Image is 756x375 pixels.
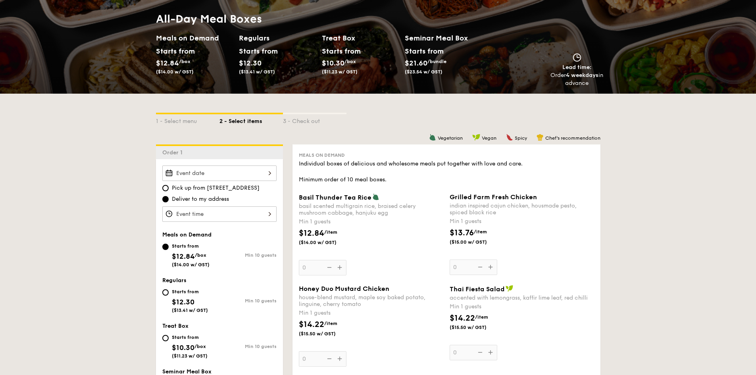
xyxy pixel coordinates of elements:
[156,12,488,26] h1: All-Day Meal Boxes
[450,313,475,323] span: $14.22
[450,294,594,301] div: accented with lemongrass, kaffir lime leaf, red chilli
[429,134,436,141] img: icon-vegetarian.fe4039eb.svg
[156,114,219,125] div: 1 - Select menu
[438,135,463,141] span: Vegetarian
[324,321,337,326] span: /item
[156,69,194,75] span: ($14.00 w/ GST)
[299,320,324,329] span: $14.22
[474,229,487,235] span: /item
[450,228,474,238] span: $13.76
[162,231,212,238] span: Meals on Demand
[450,285,505,293] span: Thai Fiesta Salad
[566,72,598,79] strong: 4 weekdays
[283,114,346,125] div: 3 - Check out
[405,33,488,44] h2: Seminar Meal Box
[239,45,274,57] div: Starts from
[172,334,208,340] div: Starts from
[239,33,315,44] h2: Regulars
[179,59,190,64] span: /box
[506,134,513,141] img: icon-spicy.37a8142b.svg
[405,59,427,67] span: $21.60
[450,239,504,245] span: ($15.00 w/ GST)
[515,135,527,141] span: Spicy
[427,59,446,64] span: /bundle
[322,69,358,75] span: ($11.23 w/ GST)
[156,45,191,57] div: Starts from
[322,45,357,57] div: Starts from
[299,294,443,308] div: house-blend mustard, maple soy baked potato, linguine, cherry tomato
[162,206,277,222] input: Event time
[172,343,194,352] span: $10.30
[482,135,496,141] span: Vegan
[405,69,442,75] span: ($23.54 w/ GST)
[562,64,592,71] span: Lead time:
[450,217,594,225] div: Min 1 guests
[172,262,210,267] span: ($14.00 w/ GST)
[299,160,594,184] div: Individual boxes of delicious and wholesome meals put together with love and care. Minimum order ...
[571,53,583,62] img: icon-clock.2db775ea.svg
[239,59,262,67] span: $12.30
[299,218,443,226] div: Min 1 guests
[506,285,514,292] img: icon-vegan.f8ff3823.svg
[162,165,277,181] input: Event date
[162,323,189,329] span: Treat Box
[322,33,398,44] h2: Treat Box
[299,239,353,246] span: ($14.00 w/ GST)
[162,368,212,375] span: Seminar Meal Box
[550,71,604,87] div: Order in advance
[194,344,206,349] span: /box
[219,114,283,125] div: 2 - Select items
[195,252,206,258] span: /box
[172,184,260,192] span: Pick up from [STREET_ADDRESS]
[162,335,169,341] input: Starts from$10.30/box($11.23 w/ GST)Min 10 guests
[299,331,353,337] span: ($15.50 w/ GST)
[405,45,443,57] div: Starts from
[324,229,337,235] span: /item
[156,59,179,67] span: $12.84
[475,314,488,320] span: /item
[239,69,275,75] span: ($13.41 w/ GST)
[537,134,544,141] img: icon-chef-hat.a58ddaea.svg
[162,244,169,250] input: Starts from$12.84/box($14.00 w/ GST)Min 10 guests
[372,193,379,200] img: icon-vegetarian.fe4039eb.svg
[344,59,356,64] span: /box
[299,203,443,216] div: basil scented multigrain rice, braised celery mushroom cabbage, hanjuku egg
[162,185,169,191] input: Pick up from [STREET_ADDRESS]
[299,229,324,238] span: $12.84
[219,252,277,258] div: Min 10 guests
[172,308,208,313] span: ($13.41 w/ GST)
[172,288,208,295] div: Starts from
[450,303,594,311] div: Min 1 guests
[162,289,169,296] input: Starts from$12.30($13.41 w/ GST)Min 10 guests
[162,196,169,202] input: Deliver to my address
[162,277,187,284] span: Regulars
[472,134,480,141] img: icon-vegan.f8ff3823.svg
[172,243,210,249] div: Starts from
[322,59,344,67] span: $10.30
[545,135,600,141] span: Chef's recommendation
[162,149,186,156] span: Order 1
[172,298,194,306] span: $12.30
[219,344,277,349] div: Min 10 guests
[299,194,371,201] span: Basil Thunder Tea Rice
[172,252,195,261] span: $12.84
[299,285,389,292] span: Honey Duo Mustard Chicken
[450,193,537,201] span: Grilled Farm Fresh Chicken
[172,353,208,359] span: ($11.23 w/ GST)
[299,309,443,317] div: Min 1 guests
[156,33,233,44] h2: Meals on Demand
[172,195,229,203] span: Deliver to my address
[450,202,594,216] div: indian inspired cajun chicken, housmade pesto, spiced black rice
[450,324,504,331] span: ($15.50 w/ GST)
[299,152,345,158] span: Meals on Demand
[219,298,277,304] div: Min 10 guests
